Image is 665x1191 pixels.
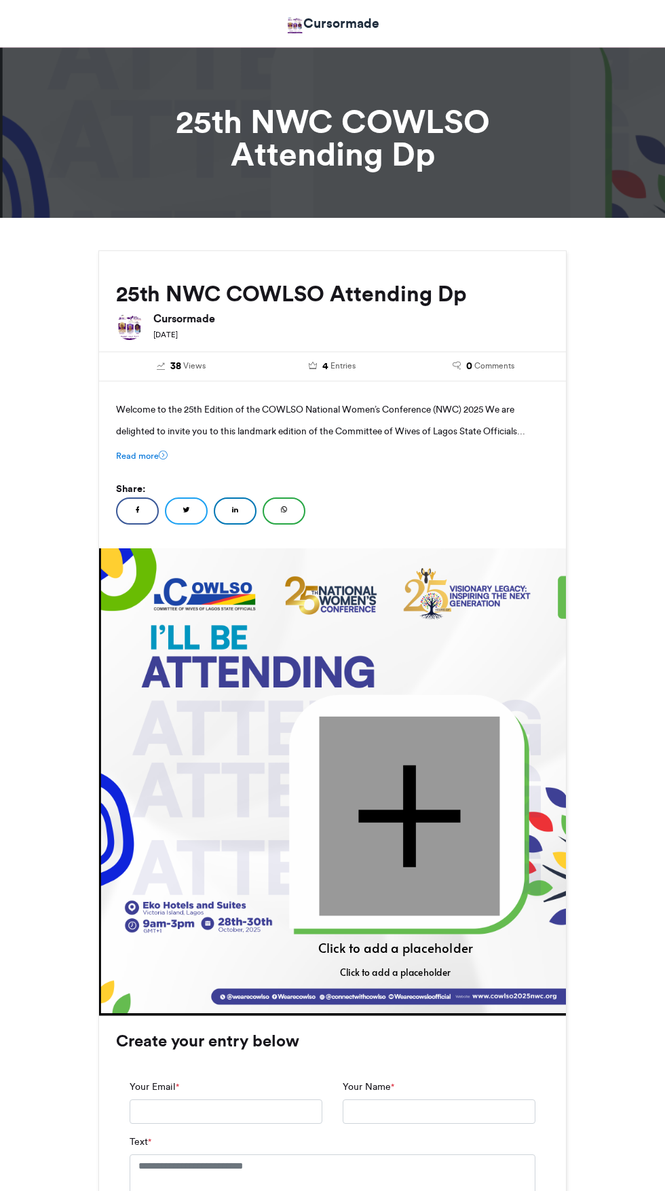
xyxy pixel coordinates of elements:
[130,1080,179,1094] label: Your Email
[319,966,472,979] div: Click to add a placeholder
[474,360,514,372] span: Comments
[116,282,549,306] h2: 25th NWC COWLSO Attending Dp
[267,359,398,374] a: 4 Entries
[130,1135,151,1149] label: Text
[116,398,549,442] p: Welcome to the 25th Edition of the COWLSO National Women’s Conference (NWC) 2025 We are delighted...
[183,360,206,372] span: Views
[116,313,143,340] img: Cursormade
[281,939,510,957] div: Click to add a placeholder
[170,359,181,374] span: 38
[116,359,247,374] a: 38 Views
[116,480,549,497] h5: Share:
[466,359,472,374] span: 0
[101,548,567,1014] img: 1760169329.865-78abbf897f2f8e82cd60dce403c72d1d63f4bcc7.png
[153,313,549,324] h6: Cursormade
[343,1080,394,1094] label: Your Name
[116,449,168,462] a: Read more
[116,1033,549,1049] h3: Create your entry below
[330,360,356,372] span: Entries
[322,359,328,374] span: 4
[418,359,549,374] a: 0 Comments
[98,105,567,170] h1: 25th NWC COWLSO Attending Dp
[153,330,178,339] small: [DATE]
[286,14,379,33] a: Cursormade
[286,16,303,33] img: COWLSO 25TH NWC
